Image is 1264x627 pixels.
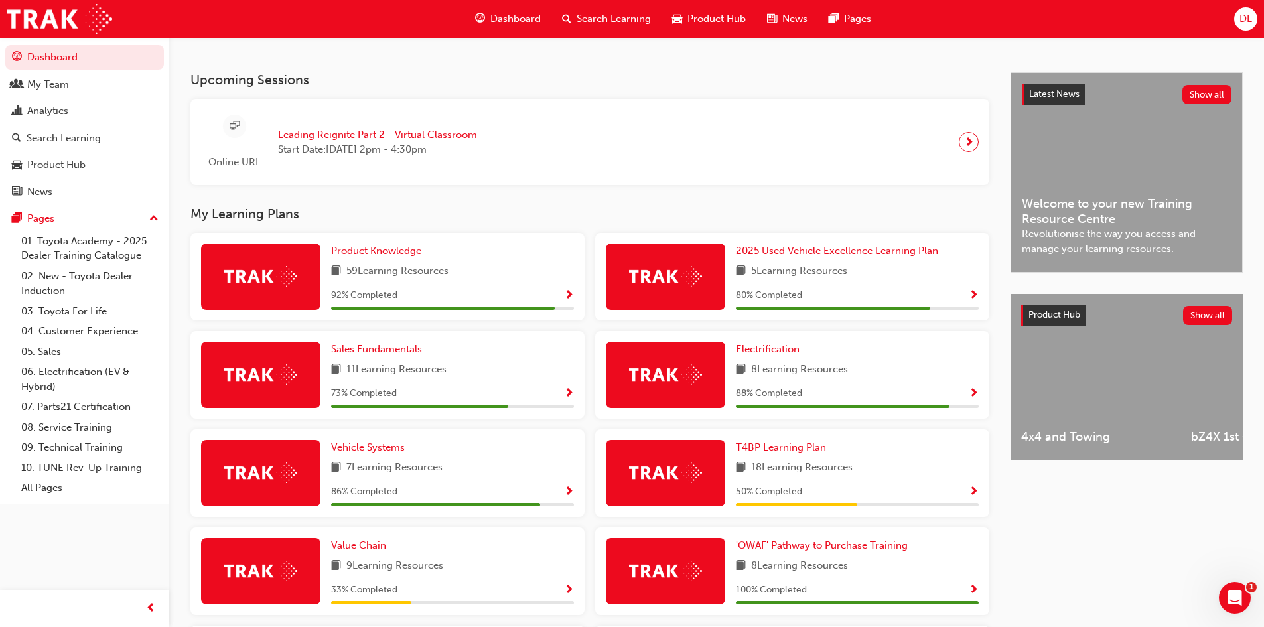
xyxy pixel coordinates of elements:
[331,440,410,455] a: Vehicle Systems
[629,364,702,385] img: Trak
[5,206,164,231] button: Pages
[331,362,341,378] span: book-icon
[5,42,164,206] button: DashboardMy TeamAnalyticsSearch LearningProduct HubNews
[736,440,831,455] a: T4BP Learning Plan
[1022,196,1231,226] span: Welcome to your new Training Resource Centre
[331,583,397,598] span: 33 % Completed
[736,288,802,303] span: 80 % Completed
[12,52,22,64] span: guage-icon
[490,11,541,27] span: Dashboard
[331,386,397,401] span: 73 % Completed
[7,4,112,34] img: Trak
[767,11,777,27] span: news-icon
[27,211,54,226] div: Pages
[751,362,848,378] span: 8 Learning Resources
[16,301,164,322] a: 03. Toyota For Life
[1182,85,1232,104] button: Show all
[829,11,839,27] span: pages-icon
[230,118,240,135] span: sessionType_ONLINE_URL-icon
[27,184,52,200] div: News
[12,105,22,117] span: chart-icon
[331,342,427,357] a: Sales Fundamentals
[16,397,164,417] a: 07. Parts21 Certification
[1021,305,1232,326] a: Product HubShow all
[969,287,979,304] button: Show Progress
[736,538,913,553] a: 'OWAF' Pathway to Purchase Training
[1234,7,1257,31] button: DL
[16,458,164,478] a: 10. TUNE Rev-Up Training
[331,343,422,355] span: Sales Fundamentals
[27,131,101,146] div: Search Learning
[1011,72,1243,273] a: Latest NewsShow allWelcome to your new Training Resource CentreRevolutionise the way you access a...
[224,462,297,483] img: Trak
[1246,582,1257,592] span: 1
[27,157,86,173] div: Product Hub
[346,263,449,280] span: 59 Learning Resources
[5,126,164,151] a: Search Learning
[1022,84,1231,105] a: Latest NewsShow all
[27,104,68,119] div: Analytics
[1011,294,1180,460] a: 4x4 and Towing
[564,484,574,500] button: Show Progress
[969,585,979,596] span: Show Progress
[756,5,818,33] a: news-iconNews
[331,288,397,303] span: 92 % Completed
[564,388,574,400] span: Show Progress
[5,45,164,70] a: Dashboard
[577,11,651,27] span: Search Learning
[969,385,979,402] button: Show Progress
[964,133,974,151] span: next-icon
[201,155,267,170] span: Online URL
[736,460,746,476] span: book-icon
[201,109,979,175] a: Online URLLeading Reignite Part 2 - Virtual ClassroomStart Date:[DATE] 2pm - 4:30pm
[629,462,702,483] img: Trak
[5,99,164,123] a: Analytics
[782,11,808,27] span: News
[16,362,164,397] a: 06. Electrification (EV & Hybrid)
[736,244,944,259] a: 2025 Used Vehicle Excellence Learning Plan
[969,388,979,400] span: Show Progress
[5,180,164,204] a: News
[27,77,69,92] div: My Team
[16,342,164,362] a: 05. Sales
[12,186,22,198] span: news-icon
[562,11,571,27] span: search-icon
[16,231,164,266] a: 01. Toyota Academy - 2025 Dealer Training Catalogue
[346,460,443,476] span: 7 Learning Resources
[564,585,574,596] span: Show Progress
[1219,582,1251,614] iframe: Intercom live chat
[16,478,164,498] a: All Pages
[736,263,746,280] span: book-icon
[331,558,341,575] span: book-icon
[629,561,702,581] img: Trak
[736,342,805,357] a: Electrification
[1028,309,1080,320] span: Product Hub
[818,5,882,33] a: pages-iconPages
[149,210,159,228] span: up-icon
[16,417,164,438] a: 08. Service Training
[190,72,989,88] h3: Upcoming Sessions
[331,484,397,500] span: 86 % Completed
[1022,226,1231,256] span: Revolutionise the way you access and manage your learning resources.
[736,362,746,378] span: book-icon
[564,290,574,302] span: Show Progress
[224,561,297,581] img: Trak
[969,582,979,598] button: Show Progress
[331,263,341,280] span: book-icon
[190,206,989,222] h3: My Learning Plans
[1183,306,1233,325] button: Show all
[475,11,485,27] span: guage-icon
[751,460,853,476] span: 18 Learning Resources
[5,72,164,97] a: My Team
[331,441,405,453] span: Vehicle Systems
[278,142,477,157] span: Start Date: [DATE] 2pm - 4:30pm
[969,290,979,302] span: Show Progress
[736,484,802,500] span: 50 % Completed
[1239,11,1252,27] span: DL
[1021,429,1169,445] span: 4x4 and Towing
[564,287,574,304] button: Show Progress
[662,5,756,33] a: car-iconProduct Hub
[12,159,22,171] span: car-icon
